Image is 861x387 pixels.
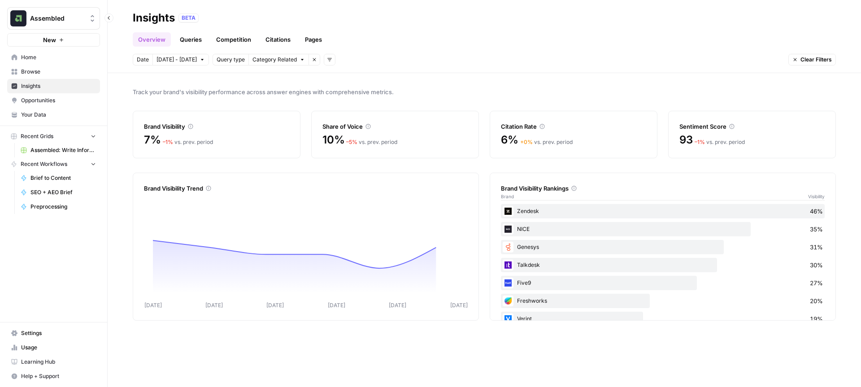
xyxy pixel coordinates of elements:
[503,260,513,270] img: 8p2pcx2ju07i166nzc40mee0mhvb
[300,32,327,47] a: Pages
[17,200,100,214] a: Preprocessing
[810,296,823,305] span: 20%
[137,56,149,64] span: Date
[501,222,825,236] div: NICE
[520,138,573,146] div: vs. prev. period
[21,160,67,168] span: Recent Workflows
[679,133,693,147] span: 93
[157,56,197,64] span: [DATE] - [DATE]
[7,93,100,108] a: Opportunities
[21,372,96,380] span: Help + Support
[503,206,513,217] img: q2vxfakdkguj00ur1exu9e3oiygs
[43,35,56,44] span: New
[346,138,397,146] div: vs. prev. period
[248,54,309,65] button: Category Related
[346,139,357,145] span: – 5 %
[205,302,223,309] tspan: [DATE]
[800,56,832,64] span: Clear Filters
[328,302,345,309] tspan: [DATE]
[322,122,468,131] div: Share of Voice
[501,276,825,290] div: Five9
[810,243,823,252] span: 31%
[133,32,171,47] a: Overview
[501,204,825,218] div: Zendesk
[30,174,96,182] span: Brief to Content
[17,143,100,157] a: Assembled: Write Informational Article
[133,11,175,25] div: Insights
[788,54,836,65] button: Clear Filters
[810,207,823,216] span: 46%
[21,96,96,104] span: Opportunities
[7,65,100,79] a: Browse
[266,302,284,309] tspan: [DATE]
[501,258,825,272] div: Talkdesk
[810,314,823,323] span: 19%
[501,193,514,200] span: Brand
[450,302,468,309] tspan: [DATE]
[810,278,823,287] span: 27%
[503,242,513,252] img: 3ekd9ephw908dii6kmew3xenqtpf
[21,111,96,119] span: Your Data
[21,329,96,337] span: Settings
[30,203,96,211] span: Preprocessing
[174,32,207,47] a: Queries
[503,313,513,324] img: d45dujclg3pblne9yphz0y830h3k
[810,261,823,270] span: 30%
[7,108,100,122] a: Your Data
[21,132,53,140] span: Recent Grids
[695,138,745,146] div: vs. prev. period
[7,130,100,143] button: Recent Grids
[501,184,825,193] div: Brand Visibility Rankings
[520,139,533,145] span: + 0 %
[30,188,96,196] span: SEO + AEO Brief
[501,133,518,147] span: 6%
[21,68,96,76] span: Browse
[144,133,161,147] span: 7%
[7,326,100,340] a: Settings
[7,355,100,369] a: Learning Hub
[21,344,96,352] span: Usage
[133,87,836,96] span: Track your brand's visibility performance across answer engines with comprehensive metrics.
[252,56,297,64] span: Category Related
[501,240,825,254] div: Genesys
[163,138,213,146] div: vs. prev. period
[501,294,825,308] div: Freshworks
[217,56,245,64] span: Query type
[808,193,825,200] span: Visibility
[144,302,162,309] tspan: [DATE]
[810,225,823,234] span: 35%
[260,32,296,47] a: Citations
[7,157,100,171] button: Recent Workflows
[503,296,513,306] img: 6mfs52sy0dwqu5dzouke7n9ymn0m
[17,171,100,185] a: Brief to Content
[144,184,468,193] div: Brand Visibility Trend
[322,133,344,147] span: 10%
[10,10,26,26] img: Assembled Logo
[501,122,646,131] div: Citation Rate
[695,139,705,145] span: – 1 %
[7,79,100,93] a: Insights
[7,7,100,30] button: Workspace: Assembled
[21,358,96,366] span: Learning Hub
[7,340,100,355] a: Usage
[389,302,406,309] tspan: [DATE]
[7,50,100,65] a: Home
[7,33,100,47] button: New
[21,53,96,61] span: Home
[501,312,825,326] div: Verint
[7,369,100,383] button: Help + Support
[30,146,96,154] span: Assembled: Write Informational Article
[679,122,825,131] div: Sentiment Score
[503,224,513,235] img: q1kx13elw6is4y38w2mn86bckxv4
[144,122,289,131] div: Brand Visibility
[178,13,199,22] div: BETA
[163,139,173,145] span: – 1 %
[30,14,84,23] span: Assembled
[17,185,100,200] a: SEO + AEO Brief
[21,82,96,90] span: Insights
[503,278,513,288] img: mf2j3rx4r5ds97r5ehsf9xr0i5k1
[211,32,257,47] a: Competition
[152,54,209,65] button: [DATE] - [DATE]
